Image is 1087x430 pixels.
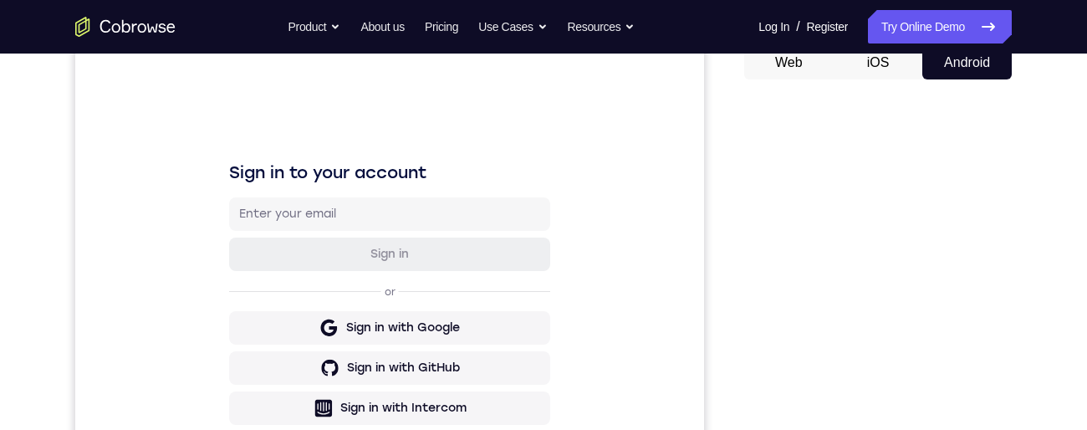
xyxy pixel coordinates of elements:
div: Sign in with Intercom [265,354,391,371]
a: Pricing [425,10,458,44]
button: Web [744,46,834,79]
a: Go to the home page [75,17,176,37]
button: Sign in with Zendesk [154,386,475,419]
button: Sign in with Google [154,265,475,299]
a: Log In [758,10,789,44]
button: Product [288,10,341,44]
button: iOS [834,46,923,79]
button: Sign in with GitHub [154,305,475,339]
div: Sign in with GitHub [272,314,385,330]
h1: Sign in to your account [154,115,475,138]
a: Register [807,10,848,44]
div: Sign in with Zendesk [267,394,390,411]
button: Android [922,46,1012,79]
button: Sign in with Intercom [154,346,475,379]
p: or [306,239,324,253]
span: / [796,17,799,37]
div: Sign in with Google [271,274,385,290]
input: Enter your email [164,160,465,177]
a: About us [360,10,404,44]
a: Try Online Demo [868,10,1012,44]
button: Resources [568,10,635,44]
button: Use Cases [478,10,547,44]
button: Sign in [154,192,475,225]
